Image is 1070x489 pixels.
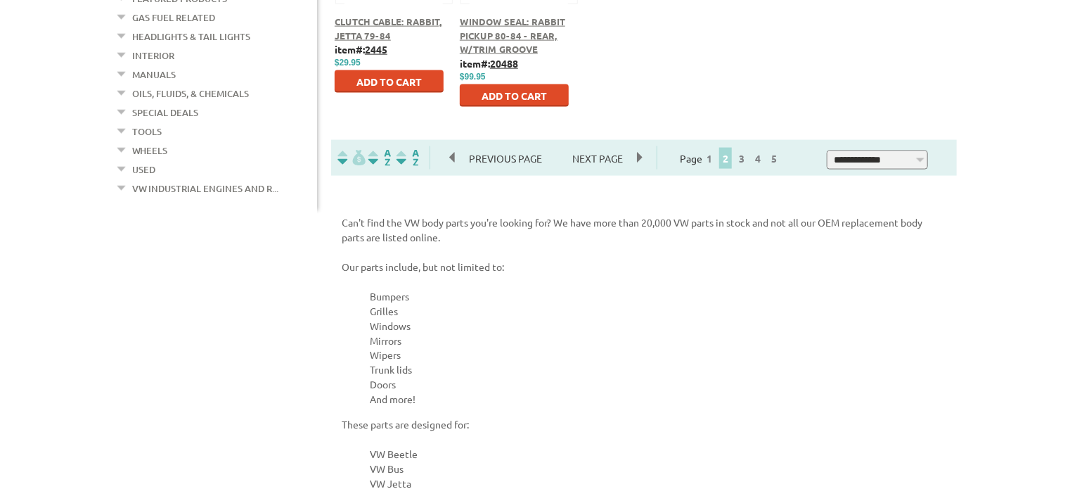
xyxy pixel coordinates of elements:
[356,75,422,88] span: Add to Cart
[735,152,748,165] a: 3
[365,43,387,56] u: 2445
[370,378,946,393] li: Doors
[132,179,278,198] a: VW Industrial Engines and R...
[370,304,946,319] li: Grilles
[342,260,946,274] p: Our parts include, but not limited to:
[455,148,556,169] span: Previous Page
[132,46,174,65] a: Interior
[370,462,946,477] li: VW Bus
[335,43,387,56] b: item#:
[460,84,569,107] button: Add to Cart
[132,65,176,84] a: Manuals
[132,103,198,122] a: Special Deals
[132,27,250,46] a: Headlights & Tail Lights
[394,150,422,166] img: Sort by Sales Rank
[370,363,946,378] li: Trunk lids
[337,150,366,166] img: filterpricelow.svg
[132,141,167,160] a: Wheels
[370,334,946,348] li: Mirrors
[370,393,946,407] li: And more!
[370,319,946,334] li: Windows
[335,70,444,93] button: Add to Cart
[558,148,637,169] span: Next Page
[132,8,215,27] a: Gas Fuel Related
[482,89,547,102] span: Add to Cart
[342,418,946,433] p: These parts are designed for:
[703,152,716,165] a: 1
[132,160,155,179] a: Used
[366,150,394,166] img: Sort by Headline
[490,57,518,70] u: 20488
[460,72,486,82] span: $99.95
[719,148,732,169] span: 2
[460,57,518,70] b: item#:
[450,152,558,165] a: Previous Page
[370,348,946,363] li: Wipers
[558,152,637,165] a: Next Page
[752,152,764,165] a: 4
[132,84,249,103] a: Oils, Fluids, & Chemicals
[335,58,361,68] span: $29.95
[657,146,804,170] div: Page
[370,447,946,462] li: VW Beetle
[460,15,565,55] a: Window Seal: Rabbit Pickup 80-84 - Rear, w/Trim Groove
[342,215,946,245] p: Can't find the VW body parts you're looking for? We have more than 20,000 VW parts in stock and n...
[132,122,162,141] a: Tools
[768,152,780,165] a: 5
[335,15,442,42] a: Clutch Cable: Rabbit, Jetta 79-84
[370,289,946,304] li: Bumpers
